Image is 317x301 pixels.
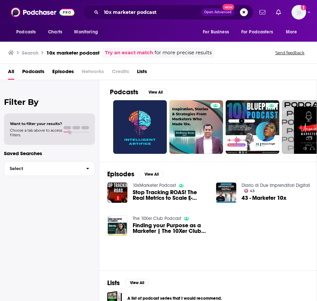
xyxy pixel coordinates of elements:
[137,66,147,80] a: Lists
[242,195,287,201] a: 43 - Marketer 10x
[107,170,163,178] a: EpisodesView All
[273,50,306,56] button: Send feedback
[250,190,255,193] span: 43
[22,66,44,80] a: Podcasts
[133,216,181,221] a: The 10Xer Club Podcast
[216,183,236,203] img: 43 - Marketer 10x
[8,66,14,80] a: All
[257,7,268,18] a: Show notifications dropdown
[46,50,100,56] h3: 10x marketer podcast
[204,11,232,14] span: Open Advanced
[301,5,306,10] svg: Add a profile image
[242,183,310,188] a: Diario di Due Imprenditori Digitali
[222,4,234,10] span: New
[125,279,149,287] button: View All
[10,121,62,126] span: Want to filter your results?
[273,7,284,18] a: Show notifications dropdown
[144,88,167,96] button: View All
[107,216,127,236] img: Finding your Purpose as a Marketer | The 10Xer Club Podcast - Episode #1 with Rashi Goel
[4,150,95,156] p: Saved Searches
[201,8,235,16] button: Open AdvancedNew
[140,170,163,178] button: View All
[198,26,237,38] button: open menu
[237,26,283,38] button: open menu
[133,183,176,188] a: 10xMarketer Podcast
[107,170,134,178] h2: Episodes
[110,88,167,96] a: PodcastsView All
[69,26,106,38] button: open menu
[101,7,201,18] input: Search podcasts, credits, & more...
[52,66,74,80] a: Episodes
[292,5,306,20] img: User Profile
[10,128,62,137] span: Choose a tab above to access filters.
[82,66,104,80] span: Networks
[74,27,98,37] span: Monitoring
[281,26,305,38] button: open menu
[16,27,36,37] span: Podcasts
[133,223,208,234] span: Finding your Purpose as a Marketer | The 10Xer Club Podcast - Episode #1 with [PERSON_NAME]
[83,5,253,20] div: Search podcasts, credits, & more...
[133,223,208,234] a: Finding your Purpose as a Marketer | The 10Xer Club Podcast - Episode #1 with Rashi Goel
[12,26,44,38] button: open menu
[155,49,212,57] span: for more precise results
[241,27,273,37] span: For Podcasters
[292,5,306,20] span: Logged in as ILATeam
[133,190,208,201] a: Stop Tracking ROAS! The Real Metrics to Scale E-Commerce Brands 🚀 | Felix on 10x Marketer Podcast
[286,27,297,37] span: More
[112,66,129,80] span: Credits
[203,27,229,37] span: For Business
[107,183,127,203] img: Stop Tracking ROAS! The Real Metrics to Scale E-Commerce Brands 🚀 | Felix on 10x Marketer Podcast
[4,97,95,107] h2: Filter By
[22,50,38,56] h3: Search
[4,166,81,171] span: Select
[4,161,95,176] button: Select
[44,26,66,38] a: Charts
[107,279,149,287] a: ListsView All
[110,88,138,96] h2: Podcasts
[292,5,306,20] button: Show profile menu
[244,189,255,193] a: 43
[105,49,153,57] a: Try an exact match
[133,190,208,201] span: Stop Tracking ROAS! The Real Metrics to Scale E-Commerce Brands 🚀 | [PERSON_NAME] on 10x Marketer...
[107,279,120,287] h2: Lists
[48,27,62,37] span: Charts
[11,6,74,19] img: Podchaser - Follow, Share and Rate Podcasts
